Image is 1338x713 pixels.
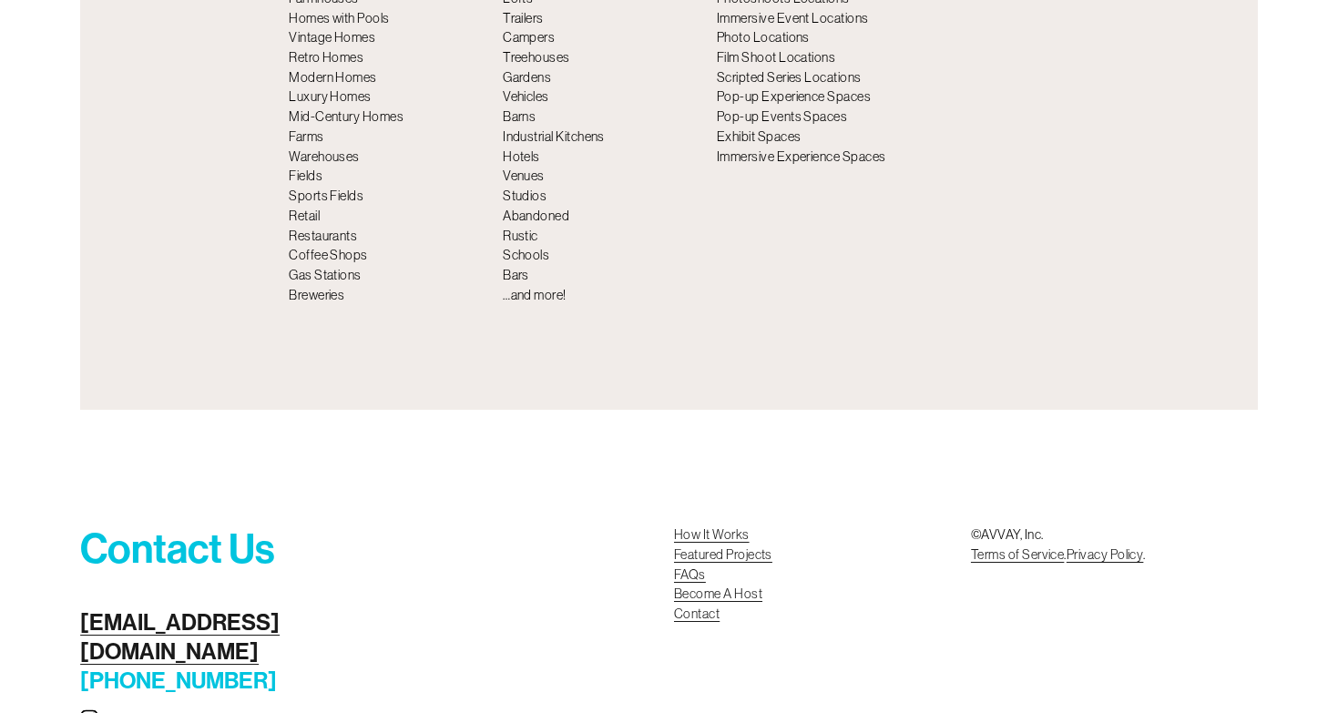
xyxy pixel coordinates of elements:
[80,608,318,667] a: [EMAIL_ADDRESS][DOMAIN_NAME]
[674,545,772,565] a: Featured Projects
[971,545,1064,565] a: Terms of Service
[674,585,762,624] a: Become A HostContact
[971,525,1258,565] p: ©AVVAY, Inc. . .
[674,565,706,586] a: FAQs
[80,525,318,575] h3: Contact Us
[1067,545,1144,565] a: Privacy Policy
[674,525,750,545] a: How It Works
[80,608,318,696] h4: [PHONE_NUMBER]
